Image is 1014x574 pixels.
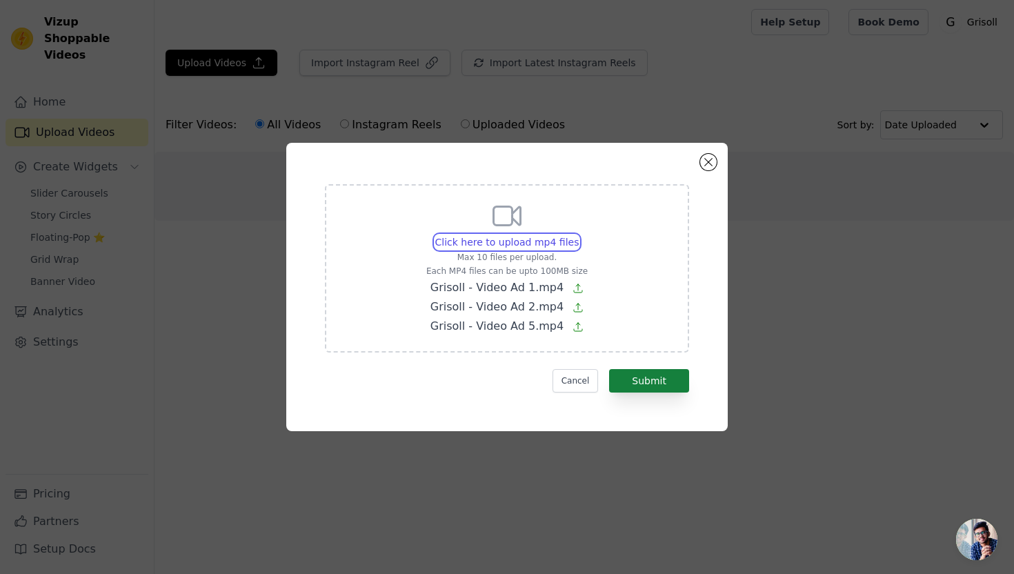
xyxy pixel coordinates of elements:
[700,154,717,170] button: Close modal
[430,319,564,333] span: Grisoll - Video Ad 5.mp4
[553,369,599,393] button: Cancel
[430,300,564,313] span: Grisoll - Video Ad 2.mp4
[609,369,689,393] button: Submit
[435,237,579,248] span: Click here to upload mp4 files
[430,281,564,294] span: Grisoll - Video Ad 1.mp4
[956,519,997,560] a: Open chat
[426,266,588,277] p: Each MP4 files can be upto 100MB size
[426,252,588,263] p: Max 10 files per upload.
